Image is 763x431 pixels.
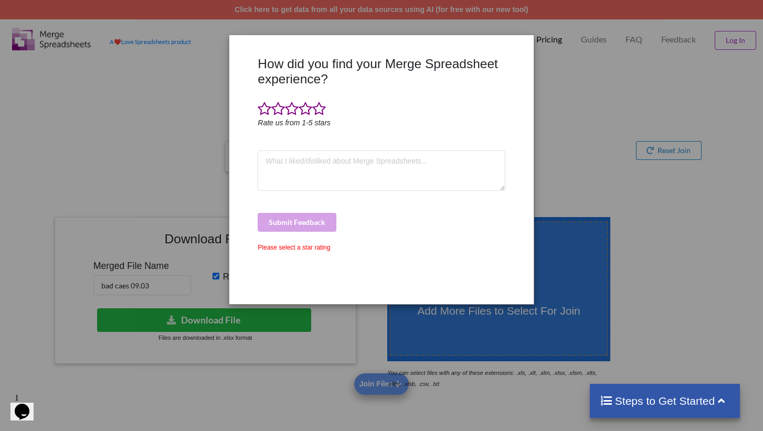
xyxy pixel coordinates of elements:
[600,394,730,407] h4: Steps to Get Started
[258,118,331,127] i: Rate us from 1-5 stars
[258,243,505,252] div: Please select a star rating
[258,56,505,87] h3: How did you find your Merge Spreadsheet experience?
[10,389,44,421] iframe: chat widget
